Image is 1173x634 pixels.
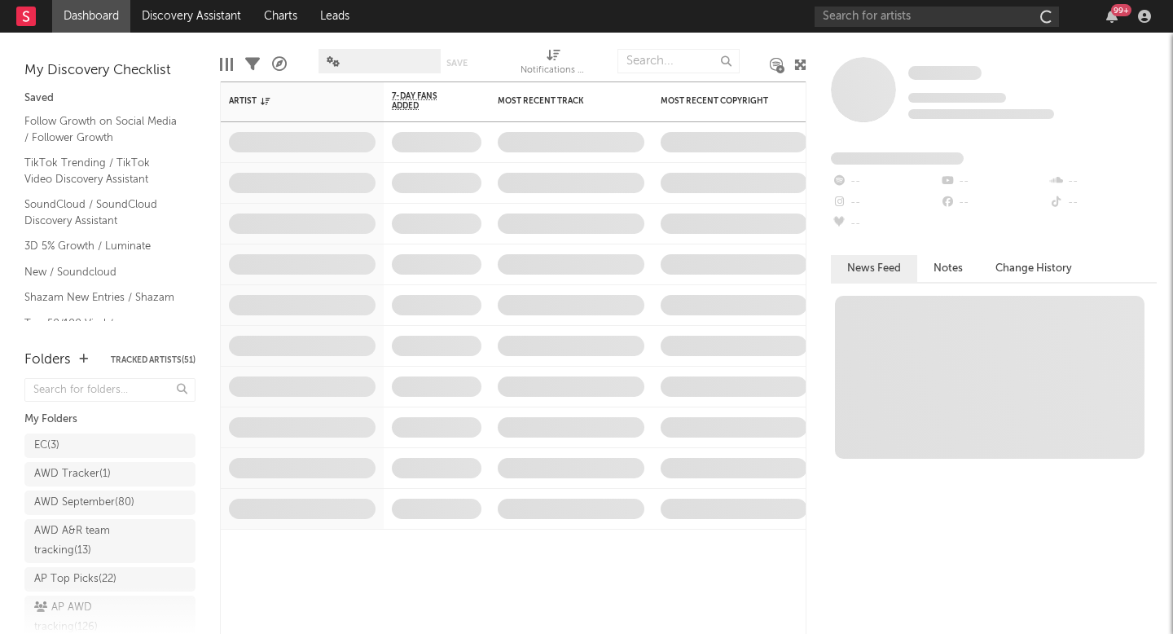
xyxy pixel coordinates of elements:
[24,434,195,458] a: EC(3)
[272,41,287,88] div: A&R Pipeline
[661,96,783,106] div: Most Recent Copyright
[521,41,586,88] div: Notifications (Artist)
[229,96,351,106] div: Artist
[24,410,195,429] div: My Folders
[908,66,982,80] span: Some Artist
[34,493,134,513] div: AWD September ( 80 )
[392,91,457,111] span: 7-Day Fans Added
[917,255,979,282] button: Notes
[939,171,1048,192] div: --
[1048,192,1157,214] div: --
[908,65,982,81] a: Some Artist
[24,491,195,515] a: AWD September(80)
[24,288,179,306] a: Shazam New Entries / Shazam
[34,436,59,456] div: EC ( 3 )
[220,41,233,88] div: Edit Columns
[34,464,111,484] div: AWD Tracker ( 1 )
[1048,171,1157,192] div: --
[24,61,195,81] div: My Discovery Checklist
[245,41,260,88] div: Filters
[24,237,179,255] a: 3D 5% Growth / Luminate
[24,567,195,592] a: AP Top Picks(22)
[34,522,149,561] div: AWD A&R team tracking ( 13 )
[446,59,468,68] button: Save
[24,263,179,281] a: New / Soundcloud
[908,93,1006,103] span: Tracking Since: [DATE]
[34,570,116,589] div: AP Top Picks ( 22 )
[24,350,71,370] div: Folders
[831,192,939,214] div: --
[908,109,1054,119] span: 0 fans last week
[617,49,740,73] input: Search...
[1106,10,1118,23] button: 99+
[831,255,917,282] button: News Feed
[24,196,179,229] a: SoundCloud / SoundCloud Discovery Assistant
[24,154,179,187] a: TikTok Trending / TikTok Video Discovery Assistant
[111,356,195,364] button: Tracked Artists(51)
[24,89,195,108] div: Saved
[24,519,195,563] a: AWD A&R team tracking(13)
[831,171,939,192] div: --
[815,7,1059,27] input: Search for artists
[979,255,1088,282] button: Change History
[521,61,586,81] div: Notifications (Artist)
[24,315,179,364] a: Top 50/100 Viral / Spotify/Apple Discovery Assistant
[24,378,195,402] input: Search for folders...
[498,96,620,106] div: Most Recent Track
[24,112,179,146] a: Follow Growth on Social Media / Follower Growth
[831,152,964,165] span: Fans Added by Platform
[24,462,195,487] a: AWD Tracker(1)
[831,214,939,235] div: --
[939,192,1048,214] div: --
[1111,4,1131,16] div: 99 +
